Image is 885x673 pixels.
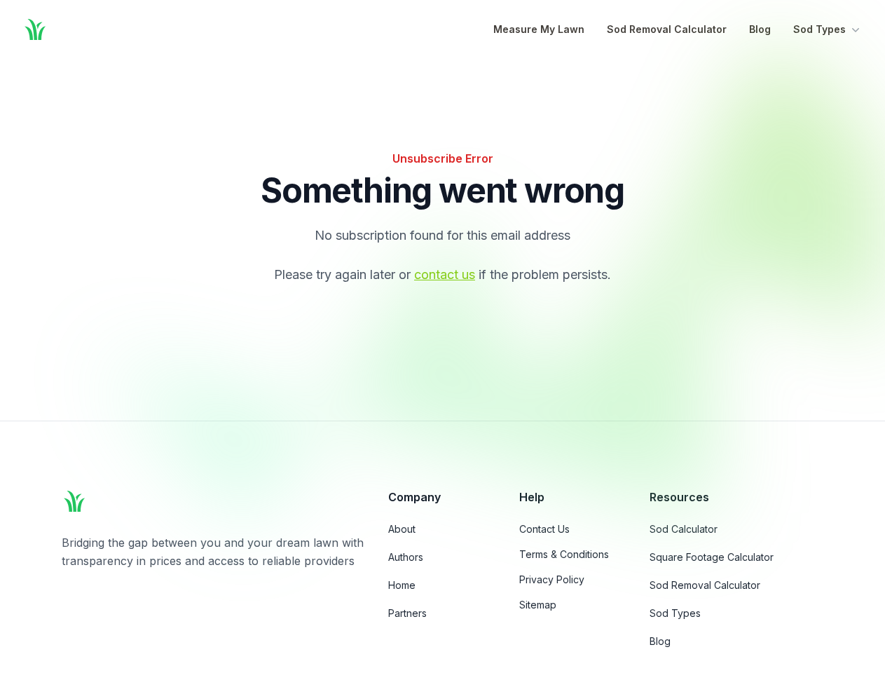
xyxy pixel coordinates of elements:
[62,533,366,570] p: Bridging the gap between you and your dream lawn with transparency in prices and access to reliab...
[414,267,475,282] a: contact us
[749,21,771,38] a: Blog
[650,550,823,564] a: Square Footage Calculator
[519,548,628,562] a: Terms & Conditions
[207,264,678,286] p: Please try again later or if the problem persists.
[129,149,757,168] h2: Unsubscribe Error
[607,21,727,38] a: Sod Removal Calculator
[650,522,823,536] a: Sod Calculator
[388,522,497,536] a: About
[650,578,823,592] a: Sod Removal Calculator
[519,598,628,612] a: Sitemap
[388,578,497,592] a: Home
[650,634,823,648] a: Blog
[650,606,823,620] a: Sod Types
[129,174,757,208] p: Something went wrong
[388,606,497,620] a: Partners
[207,224,678,247] p: No subscription found for this email address
[519,522,628,536] a: Contact Us
[493,21,584,38] a: Measure My Lawn
[793,21,863,38] button: Sod Types
[388,550,497,564] a: Authors
[519,573,628,587] a: Privacy Policy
